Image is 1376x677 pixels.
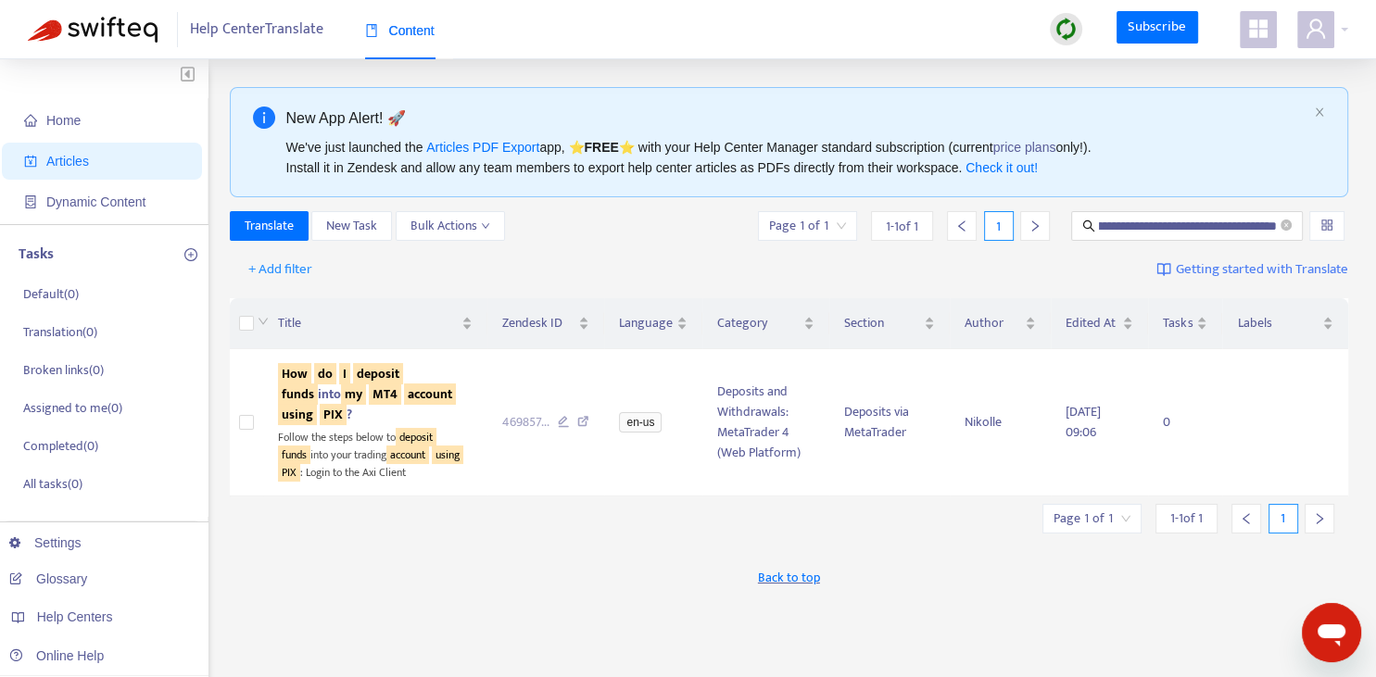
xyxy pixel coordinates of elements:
span: Home [46,113,81,128]
div: 1 [1269,504,1298,533]
div: 1 [984,211,1014,241]
th: Zendesk ID [487,298,605,349]
span: close-circle [1281,219,1292,231]
span: down [258,316,269,327]
a: Settings [9,535,82,550]
span: Help Center Translate [190,12,323,47]
th: Edited At [1051,298,1149,349]
span: left [1240,512,1253,525]
td: Deposits via MetaTrader [829,349,950,496]
p: Assigned to me ( 0 ) [23,398,122,418]
sqkw: using [432,445,463,464]
span: Back to top [758,568,820,587]
span: container [24,195,37,208]
b: FREE [584,140,618,155]
sqkw: PIX [320,404,347,425]
a: Subscribe [1117,11,1198,44]
button: New Task [311,211,392,241]
sqkw: funds [278,445,310,464]
img: image-link [1156,262,1171,277]
button: Bulk Actionsdown [396,211,505,241]
sqkw: do [314,363,336,384]
span: 469857 ... [502,412,549,433]
p: All tasks ( 0 ) [23,474,82,494]
th: Author [950,298,1050,349]
span: Edited At [1066,313,1119,333]
a: price plans [993,140,1056,155]
span: appstore [1247,18,1269,40]
sqkw: I [339,363,350,384]
button: close [1314,107,1325,119]
span: [DATE] 09:06 [1066,401,1101,443]
th: Section [829,298,950,349]
span: Language [619,313,673,333]
img: Swifteq [28,17,158,43]
button: + Add filter [234,255,326,284]
span: 1 - 1 of 1 [1170,508,1203,528]
span: Help Centers [37,609,113,624]
th: Tasks [1148,298,1222,349]
span: Category [717,313,800,333]
span: Getting started with Translate [1176,259,1348,281]
span: 1 - 1 of 1 [886,217,918,236]
sqkw: account [386,445,429,464]
th: Language [604,298,702,349]
span: user [1305,18,1327,40]
sqkw: deposit [353,363,403,384]
span: Zendesk ID [502,313,575,333]
span: Author [965,313,1020,333]
td: Nikolle [950,349,1050,496]
sqkw: How [278,363,311,384]
sqkw: my [341,383,366,405]
a: Getting started with Translate [1156,255,1348,284]
span: left [955,219,968,232]
td: Deposits and Withdrawals: MetaTrader 4 (Web Platform) [702,349,829,496]
div: Follow the steps below to into your trading : Login to the Axi Client [278,425,472,481]
span: right [1313,512,1326,525]
a: Online Help [9,648,104,663]
div: New App Alert! 🚀 [286,107,1307,130]
span: home [24,114,37,127]
img: sync.dc5367851b00ba804db3.png [1054,18,1078,41]
a: Articles PDF Export [426,140,539,155]
p: Translation ( 0 ) [23,322,97,342]
th: Title [263,298,486,349]
span: Title [278,313,457,333]
span: Content [365,23,435,38]
span: plus-circle [184,248,197,261]
a: Glossary [9,571,87,586]
sqkw: deposit [396,428,436,446]
iframe: Button to launch messaging window [1302,603,1361,662]
sqkw: MT4 [369,383,401,405]
span: down [481,221,490,231]
th: Labels [1222,298,1348,349]
span: into ? [278,363,456,425]
span: Section [844,313,920,333]
p: Default ( 0 ) [23,284,79,304]
span: Tasks [1163,313,1193,333]
span: Labels [1237,313,1319,333]
p: Tasks [19,244,54,266]
span: close-circle [1281,218,1292,235]
span: book [365,24,378,37]
th: Category [702,298,829,349]
sqkw: funds [278,383,318,405]
p: Broken links ( 0 ) [23,360,104,380]
span: Articles [46,154,89,169]
p: Completed ( 0 ) [23,436,98,456]
span: account-book [24,155,37,168]
button: Translate [230,211,309,241]
span: Dynamic Content [46,194,145,209]
sqkw: using [278,404,317,425]
span: + Add filter [248,258,312,281]
span: New Task [326,216,377,236]
sqkw: account [404,383,456,405]
span: search [1082,219,1095,232]
span: right [1029,219,1041,232]
span: close [1314,107,1325,118]
sqkw: PIX [278,463,300,482]
div: We've just launched the app, ⭐ ⭐️ with your Help Center Manager standard subscription (current on... [286,137,1307,178]
span: Translate [245,216,294,236]
a: Check it out! [966,160,1038,175]
span: info-circle [253,107,275,129]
